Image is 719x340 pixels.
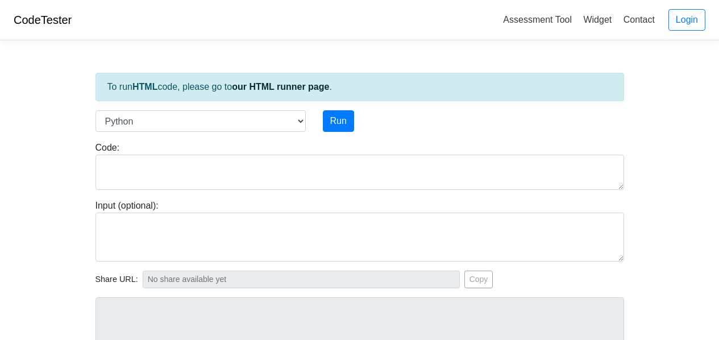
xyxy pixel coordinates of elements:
[14,14,72,26] a: CodeTester
[95,273,138,286] span: Share URL:
[619,10,659,29] a: Contact
[87,199,633,262] div: Input (optional):
[323,110,354,132] button: Run
[668,9,705,31] a: Login
[95,73,624,101] div: To run code, please go to .
[132,82,157,92] strong: HTML
[498,10,576,29] a: Assessment Tool
[232,82,329,92] a: our HTML runner page
[579,10,616,29] a: Widget
[87,141,633,190] div: Code:
[464,271,493,288] button: Copy
[143,271,460,288] input: No share available yet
